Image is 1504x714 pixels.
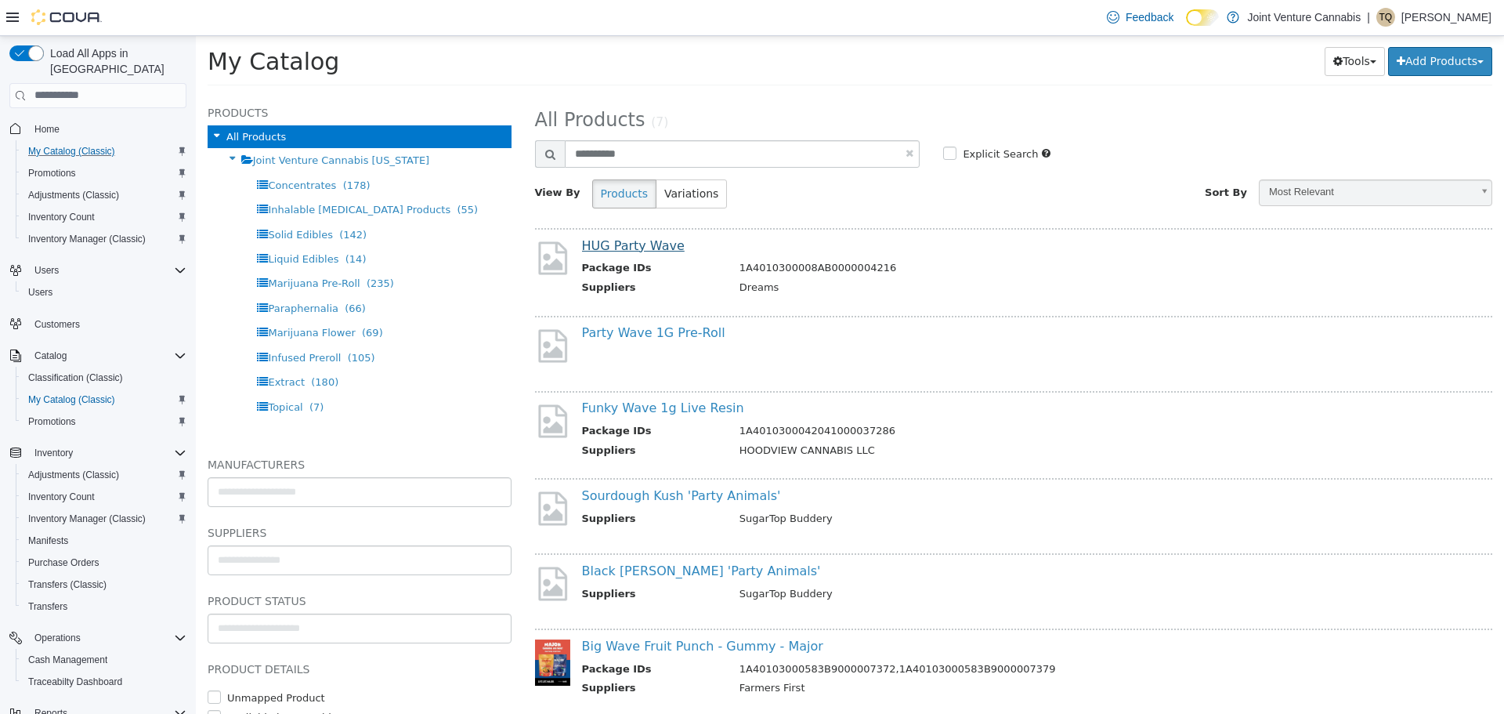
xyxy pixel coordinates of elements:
[28,346,186,365] span: Catalog
[72,241,164,253] span: Marijuana Pre-Roll
[3,313,193,335] button: Customers
[12,624,316,643] h5: Product Details
[1247,8,1361,27] p: Joint Venture Cannabis
[22,186,125,205] a: Adjustments (Classic)
[34,318,80,331] span: Customers
[34,123,60,136] span: Home
[22,553,186,572] span: Purchase Orders
[3,345,193,367] button: Catalog
[28,676,122,688] span: Traceabilty Dashboard
[22,597,74,616] a: Transfers
[386,289,530,304] a: Party Wave 1G Pre-Roll
[1192,11,1296,40] button: Add Products
[114,365,128,377] span: (7)
[1379,8,1393,27] span: TQ
[12,67,316,86] h5: Products
[22,230,186,248] span: Inventory Manager (Classic)
[1129,11,1189,40] button: Tools
[16,486,193,508] button: Inventory Count
[22,575,186,594] span: Transfers (Classic)
[27,654,129,670] label: Unmapped Product
[386,244,532,263] th: Suppliers
[386,527,625,542] a: Black [PERSON_NAME] 'Party Animals'
[22,509,186,528] span: Inventory Manager (Classic)
[152,316,179,328] span: (105)
[386,452,585,467] a: Sourdough Kush 'Party Animals'
[22,142,186,161] span: My Catalog (Classic)
[22,368,186,387] span: Classification (Classic)
[28,469,119,481] span: Adjustments (Classic)
[1401,8,1491,27] p: [PERSON_NAME]
[28,233,146,245] span: Inventory Manager (Classic)
[16,228,193,250] button: Inventory Manager (Classic)
[339,291,374,329] img: missing-image.png
[72,193,137,205] span: Solid Edibles
[57,118,233,130] span: Joint Venture Cannabis [US_STATE]
[28,371,123,384] span: Classification (Classic)
[22,208,101,227] a: Inventory Count
[28,535,68,547] span: Manifests
[28,415,76,428] span: Promotions
[22,672,186,691] span: Traceabilty Dashboard
[386,644,532,664] th: Suppliers
[22,531,74,550] a: Manifests
[28,346,73,365] button: Catalog
[532,407,1262,426] td: HOODVIEW CANNABIS LLC
[386,475,532,495] th: Suppliers
[1186,9,1219,26] input: Dark Mode
[22,164,186,183] span: Promotions
[22,412,82,431] a: Promotions
[72,168,255,179] span: Inhalable [MEDICAL_DATA] Products
[386,364,548,379] a: Funky Wave 1g Live Resin
[16,574,193,596] button: Transfers (Classic)
[28,211,95,223] span: Inventory Count
[16,140,193,162] button: My Catalog (Classic)
[16,530,193,552] button: Manifests
[28,629,87,647] button: Operations
[22,283,186,302] span: Users
[28,444,186,462] span: Inventory
[28,491,95,503] span: Inventory Count
[12,487,316,506] h5: Suppliers
[386,550,532,570] th: Suppliers
[532,224,1262,244] td: 1A4010300008AB0000004216
[1063,143,1296,170] a: Most Relevant
[386,387,532,407] th: Package IDs
[22,230,152,248] a: Inventory Manager (Classic)
[28,167,76,179] span: Promotions
[16,367,193,389] button: Classification (Classic)
[22,672,128,691] a: Traceabilty Dashboard
[1126,9,1173,25] span: Feedback
[22,142,121,161] a: My Catalog (Classic)
[3,259,193,281] button: Users
[396,143,461,172] button: Products
[339,453,374,491] img: missing-image.png
[22,553,106,572] a: Purchase Orders
[28,578,107,591] span: Transfers (Classic)
[532,244,1262,263] td: Dreams
[16,671,193,693] button: Traceabilty Dashboard
[12,556,316,574] h5: Product Status
[386,224,532,244] th: Package IDs
[386,625,532,645] th: Package IDs
[1186,26,1187,27] span: Dark Mode
[28,261,65,280] button: Users
[386,603,627,618] a: Big Wave Fruit Punch - Gummy - Major
[532,387,1262,407] td: 1A4010300042041000037286
[27,674,142,690] label: Available by Dropship
[28,393,115,406] span: My Catalog (Classic)
[3,442,193,464] button: Inventory
[455,79,472,93] small: (7)
[34,350,67,362] span: Catalog
[532,625,1262,645] td: 1A40103000583B9000007372,1A40103000583B9000007379
[28,513,146,525] span: Inventory Manager (Classic)
[34,632,81,644] span: Operations
[16,596,193,618] button: Transfers
[1009,150,1051,162] span: Sort By
[22,283,59,302] a: Users
[72,340,109,352] span: Extract
[532,644,1262,664] td: Farmers First
[22,390,186,409] span: My Catalog (Classic)
[16,206,193,228] button: Inventory Count
[166,291,187,303] span: (69)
